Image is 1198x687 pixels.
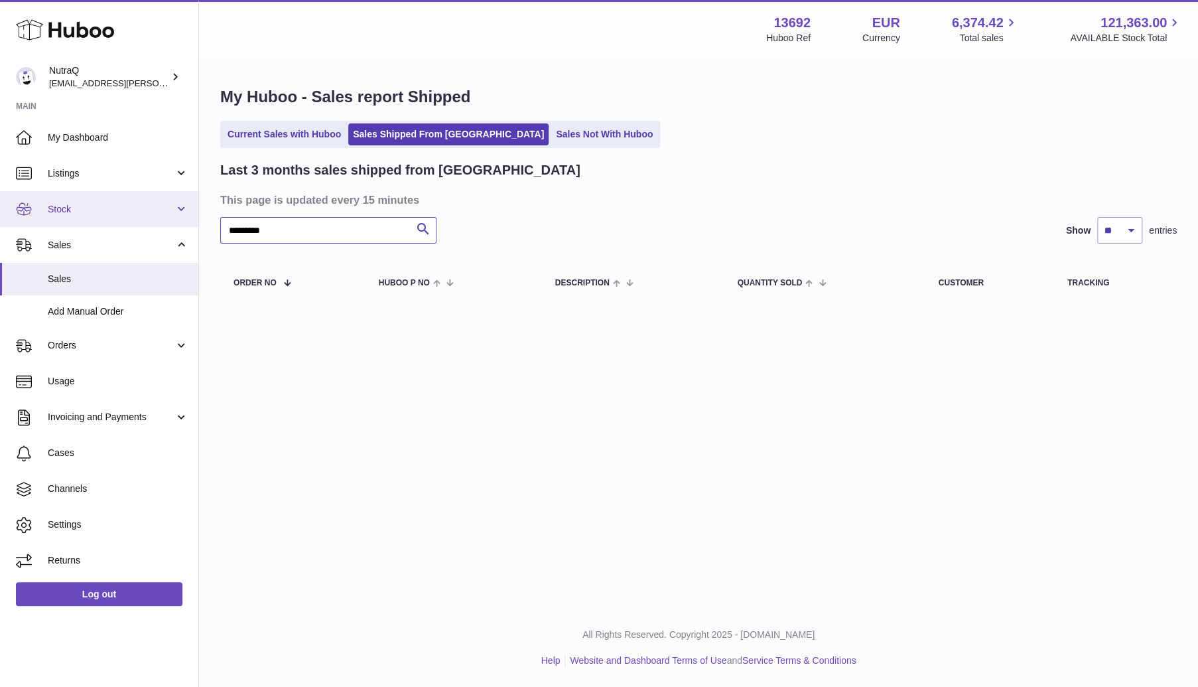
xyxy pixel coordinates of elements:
[16,582,182,606] a: Log out
[220,161,580,179] h2: Last 3 months sales shipped from [GEOGRAPHIC_DATA]
[348,123,549,145] a: Sales Shipped From [GEOGRAPHIC_DATA]
[48,203,174,216] span: Stock
[48,131,188,144] span: My Dashboard
[49,78,266,88] span: [EMAIL_ADDRESS][PERSON_NAME][DOMAIN_NAME]
[48,167,174,180] span: Listings
[220,192,1173,207] h3: This page is updated every 15 minutes
[220,86,1177,108] h1: My Huboo - Sales report Shipped
[742,655,856,666] a: Service Terms & Conditions
[1066,224,1091,237] label: Show
[1067,279,1164,287] div: Tracking
[233,279,277,287] span: Order No
[939,279,1041,287] div: Customer
[952,14,1004,32] span: 6,374.42
[872,14,899,32] strong: EUR
[48,273,188,285] span: Sales
[48,483,188,495] span: Channels
[379,279,430,287] span: Huboo P no
[766,32,811,44] div: Huboo Ref
[773,14,811,32] strong: 13692
[223,123,346,145] a: Current Sales with Huboo
[1149,224,1177,237] span: entries
[49,64,168,90] div: NutraQ
[48,554,188,567] span: Returns
[48,305,188,318] span: Add Manual Order
[48,518,188,531] span: Settings
[565,654,856,667] li: and
[551,123,657,145] a: Sales Not With Huboo
[1100,14,1167,32] span: 121,363.00
[48,375,188,388] span: Usage
[1070,14,1182,44] a: 121,363.00 AVAILABLE Stock Total
[570,655,726,666] a: Website and Dashboard Terms of Use
[959,32,1018,44] span: Total sales
[541,655,561,666] a: Help
[48,339,174,352] span: Orders
[16,67,36,87] img: odd.nordahl@nutraq.com
[48,239,174,252] span: Sales
[952,14,1019,44] a: 6,374.42 Total sales
[737,279,802,287] span: Quantity Sold
[1070,32,1182,44] span: AVAILABLE Stock Total
[210,629,1187,641] p: All Rights Reserved. Copyright 2025 - [DOMAIN_NAME]
[862,32,900,44] div: Currency
[48,411,174,423] span: Invoicing and Payments
[555,279,610,287] span: Description
[48,447,188,459] span: Cases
